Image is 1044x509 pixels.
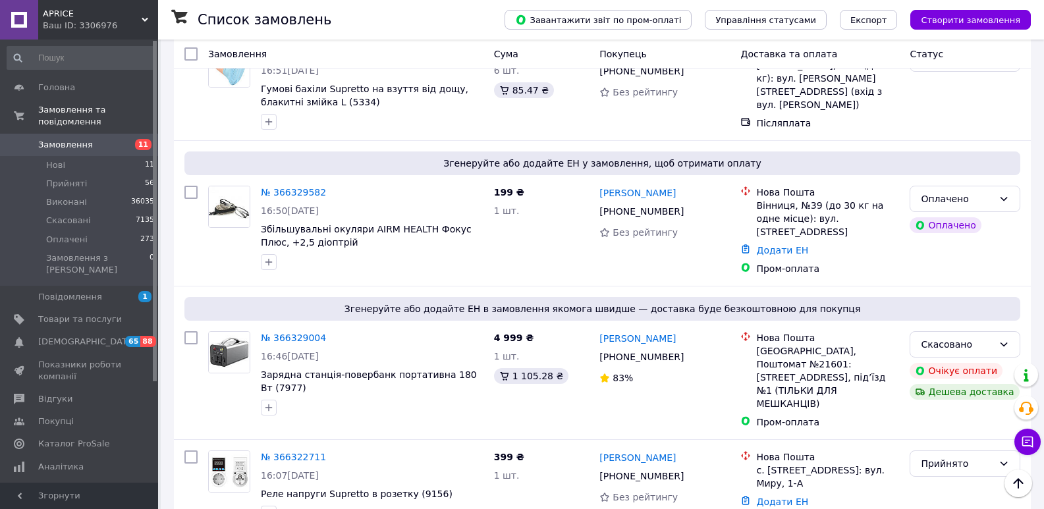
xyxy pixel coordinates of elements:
[756,117,899,130] div: Післяплата
[910,217,981,233] div: Оплачено
[261,84,468,107] a: Гумові бахіли Supretto на взуття від дощу, блакитні змійка L (5334)
[261,224,472,248] a: Збільшувальні окуляри AIRM HEALTH Фокус Плюс, +2,5 діоптрій
[599,451,676,464] a: [PERSON_NAME]
[505,10,692,30] button: Завантажити звіт по пром-оплаті
[261,452,326,462] a: № 366322711
[597,467,686,485] div: [PHONE_NUMBER]
[38,393,72,405] span: Відгуки
[910,49,943,59] span: Статус
[756,496,808,507] a: Додати ЕН
[756,262,899,275] div: Пром-оплата
[138,291,151,302] span: 1
[198,12,331,28] h1: Список замовлень
[921,192,993,206] div: Оплачено
[46,159,65,171] span: Нові
[261,333,326,343] a: № 366329004
[209,186,250,227] img: Фото товару
[261,489,453,499] a: Реле напруги Supretto в розетку (9156)
[150,252,154,276] span: 0
[705,10,827,30] button: Управління статусами
[136,215,154,227] span: 7135
[715,15,816,25] span: Управління статусами
[261,369,477,393] a: Зарядна станція-повербанк портативна 180 Вт (7977)
[140,234,154,246] span: 273
[494,368,569,384] div: 1 105.28 ₴
[756,245,808,255] a: Додати ЕН
[494,205,520,216] span: 1 шт.
[145,178,154,190] span: 56
[7,46,155,70] input: Пошук
[261,187,326,198] a: № 366329582
[38,82,75,94] span: Головна
[1014,429,1041,455] button: Чат з покупцем
[597,202,686,221] div: [PHONE_NUMBER]
[494,333,534,343] span: 4 999 ₴
[494,351,520,362] span: 1 шт.
[756,199,899,238] div: Вінниця, №39 (до 30 кг на одне місце): вул. [STREET_ADDRESS]
[190,157,1015,170] span: Згенеруйте або додайте ЕН у замовлення, щоб отримати оплату
[38,415,74,427] span: Покупці
[261,470,319,481] span: 16:07[DATE]
[43,20,158,32] div: Ваш ID: 3306976
[613,87,678,97] span: Без рейтингу
[190,302,1015,315] span: Згенеруйте або додайте ЕН в замовлення якомога швидше — доставка буде безкоштовною для покупця
[599,186,676,200] a: [PERSON_NAME]
[38,104,158,128] span: Замовлення та повідомлення
[756,344,899,410] div: [GEOGRAPHIC_DATA], Поштомат №21601: [STREET_ADDRESS], під’їзд №1 (ТІЛЬКИ ДЛЯ МЕШКАНЦІВ)
[38,313,122,325] span: Товари та послуги
[756,186,899,199] div: Нова Пошта
[597,62,686,80] div: [PHONE_NUMBER]
[494,49,518,59] span: Cума
[850,15,887,25] span: Експорт
[261,205,319,216] span: 16:50[DATE]
[135,139,151,150] span: 11
[921,456,993,471] div: Прийнято
[38,291,102,303] span: Повідомлення
[145,159,154,171] span: 11
[921,337,993,352] div: Скасовано
[740,49,837,59] span: Доставка та оплата
[494,65,520,76] span: 6 шт.
[125,336,140,347] span: 65
[756,464,899,490] div: с. [STREET_ADDRESS]: вул. Миру, 1-А
[910,363,1003,379] div: Очікує оплати
[208,331,250,373] a: Фото товару
[756,331,899,344] div: Нова Пошта
[494,187,524,198] span: 199 ₴
[910,384,1019,400] div: Дешева доставка
[597,348,686,366] div: [PHONE_NUMBER]
[494,82,554,98] div: 85.47 ₴
[208,186,250,228] a: Фото товару
[38,461,84,473] span: Аналітика
[209,332,250,373] img: Фото товару
[209,451,250,492] img: Фото товару
[840,10,898,30] button: Експорт
[494,452,524,462] span: 399 ₴
[46,178,87,190] span: Прийняті
[46,215,91,227] span: Скасовані
[46,252,150,276] span: Замовлення з [PERSON_NAME]
[599,332,676,345] a: [PERSON_NAME]
[494,470,520,481] span: 1 шт.
[910,10,1031,30] button: Створити замовлення
[38,139,93,151] span: Замовлення
[613,227,678,238] span: Без рейтингу
[921,15,1020,25] span: Створити замовлення
[515,14,681,26] span: Завантажити звіт по пром-оплаті
[46,234,88,246] span: Оплачені
[756,415,899,429] div: Пром-оплата
[261,351,319,362] span: 16:46[DATE]
[756,59,899,111] div: [PERSON_NAME], №14 (до 30 кг): вул. [PERSON_NAME][STREET_ADDRESS] (вхід з вул. [PERSON_NAME])
[38,336,136,348] span: [DEMOGRAPHIC_DATA]
[756,450,899,464] div: Нова Пошта
[897,14,1031,24] a: Створити замовлення
[613,492,678,502] span: Без рейтингу
[38,438,109,450] span: Каталог ProSale
[140,336,155,347] span: 88
[613,373,633,383] span: 83%
[38,359,122,383] span: Показники роботи компанії
[46,196,87,208] span: Виконані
